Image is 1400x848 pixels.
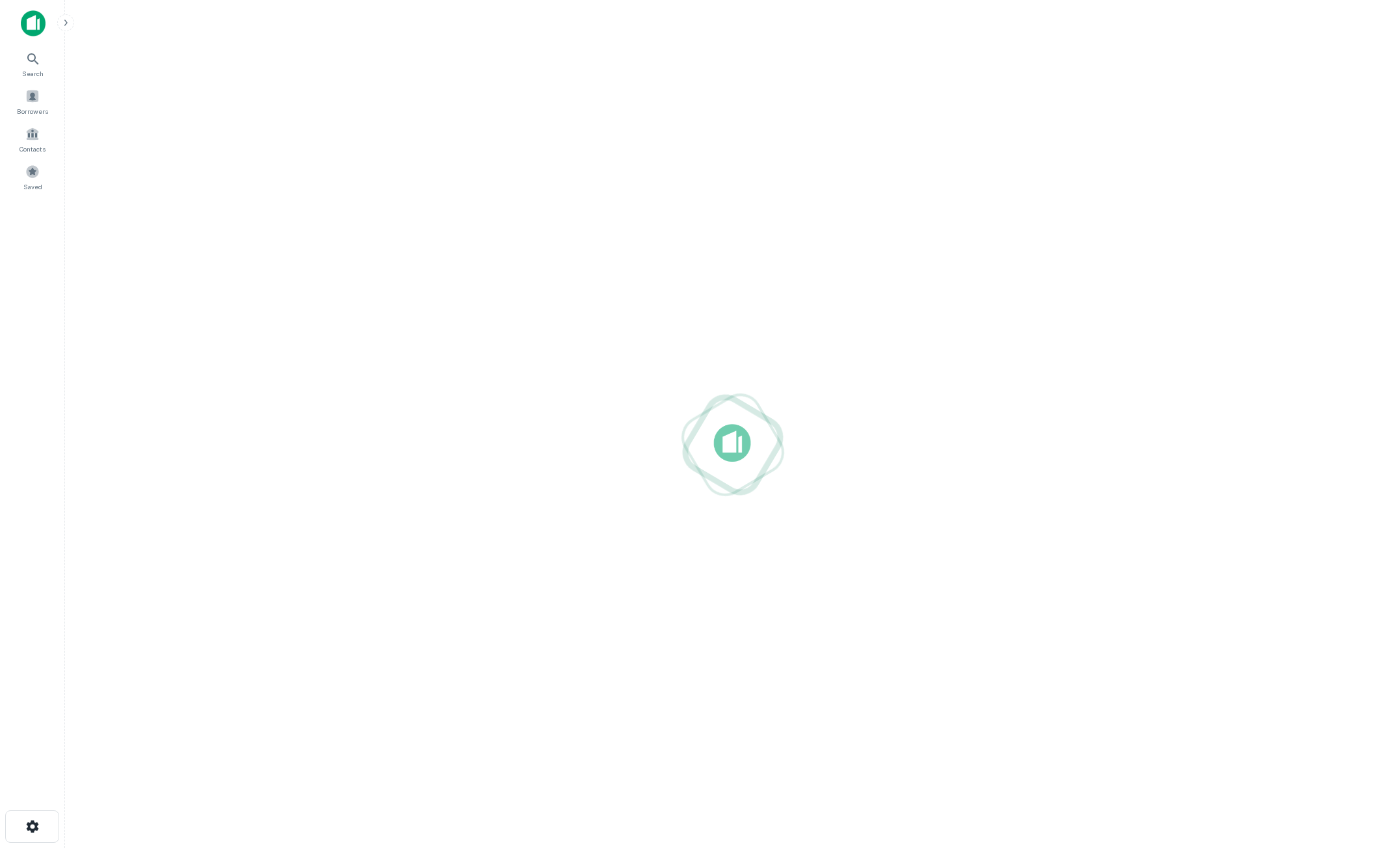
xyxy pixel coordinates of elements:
img: capitalize-icon.png [21,10,46,36]
a: Saved [4,159,61,194]
a: Search [4,46,61,81]
span: Contacts [20,144,46,154]
a: Borrowers [4,84,61,119]
span: Saved [23,181,42,192]
a: Contacts [4,122,61,157]
span: Search [22,68,44,79]
span: Borrowers [17,106,48,116]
